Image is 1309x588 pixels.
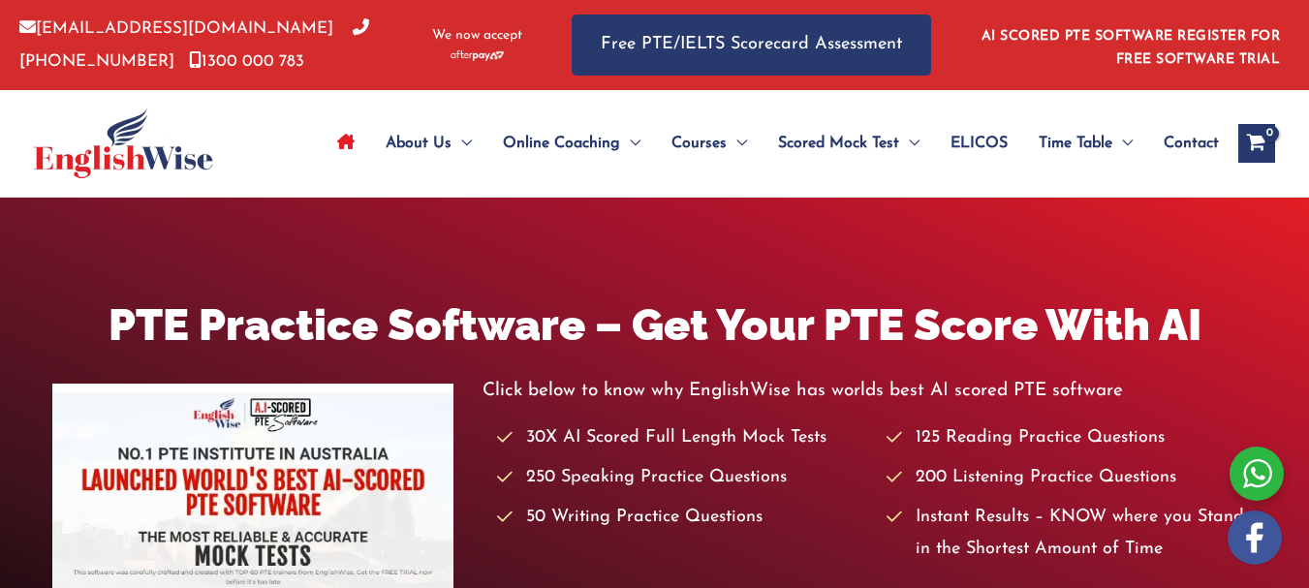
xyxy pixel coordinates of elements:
[620,109,640,177] span: Menu Toggle
[386,109,452,177] span: About Us
[982,29,1281,67] a: AI SCORED PTE SOFTWARE REGISTER FOR FREE SOFTWARE TRIAL
[497,462,867,494] li: 250 Speaking Practice Questions
[887,422,1257,454] li: 125 Reading Practice Questions
[19,20,369,69] a: [PHONE_NUMBER]
[1112,109,1133,177] span: Menu Toggle
[935,109,1023,177] a: ELICOS
[451,50,504,61] img: Afterpay-Logo
[1148,109,1219,177] a: Contact
[497,422,867,454] li: 30X AI Scored Full Length Mock Tests
[887,502,1257,567] li: Instant Results – KNOW where you Stand in the Shortest Amount of Time
[370,109,487,177] a: About UsMenu Toggle
[951,109,1008,177] span: ELICOS
[432,26,522,46] span: We now accept
[899,109,919,177] span: Menu Toggle
[1039,109,1112,177] span: Time Table
[572,15,931,76] a: Free PTE/IELTS Scorecard Assessment
[483,375,1257,407] p: Click below to know why EnglishWise has worlds best AI scored PTE software
[487,109,656,177] a: Online CoachingMenu Toggle
[1238,124,1275,163] a: View Shopping Cart, empty
[1023,109,1148,177] a: Time TableMenu Toggle
[19,20,333,37] a: [EMAIL_ADDRESS][DOMAIN_NAME]
[34,108,213,178] img: cropped-ew-logo
[656,109,763,177] a: CoursesMenu Toggle
[1164,109,1219,177] span: Contact
[52,294,1257,356] h1: PTE Practice Software – Get Your PTE Score With AI
[189,53,304,70] a: 1300 000 783
[763,109,935,177] a: Scored Mock TestMenu Toggle
[778,109,899,177] span: Scored Mock Test
[887,462,1257,494] li: 200 Listening Practice Questions
[727,109,747,177] span: Menu Toggle
[503,109,620,177] span: Online Coaching
[322,109,1219,177] nav: Site Navigation: Main Menu
[497,502,867,534] li: 50 Writing Practice Questions
[1228,511,1282,565] img: white-facebook.png
[452,109,472,177] span: Menu Toggle
[671,109,727,177] span: Courses
[970,14,1290,77] aside: Header Widget 1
